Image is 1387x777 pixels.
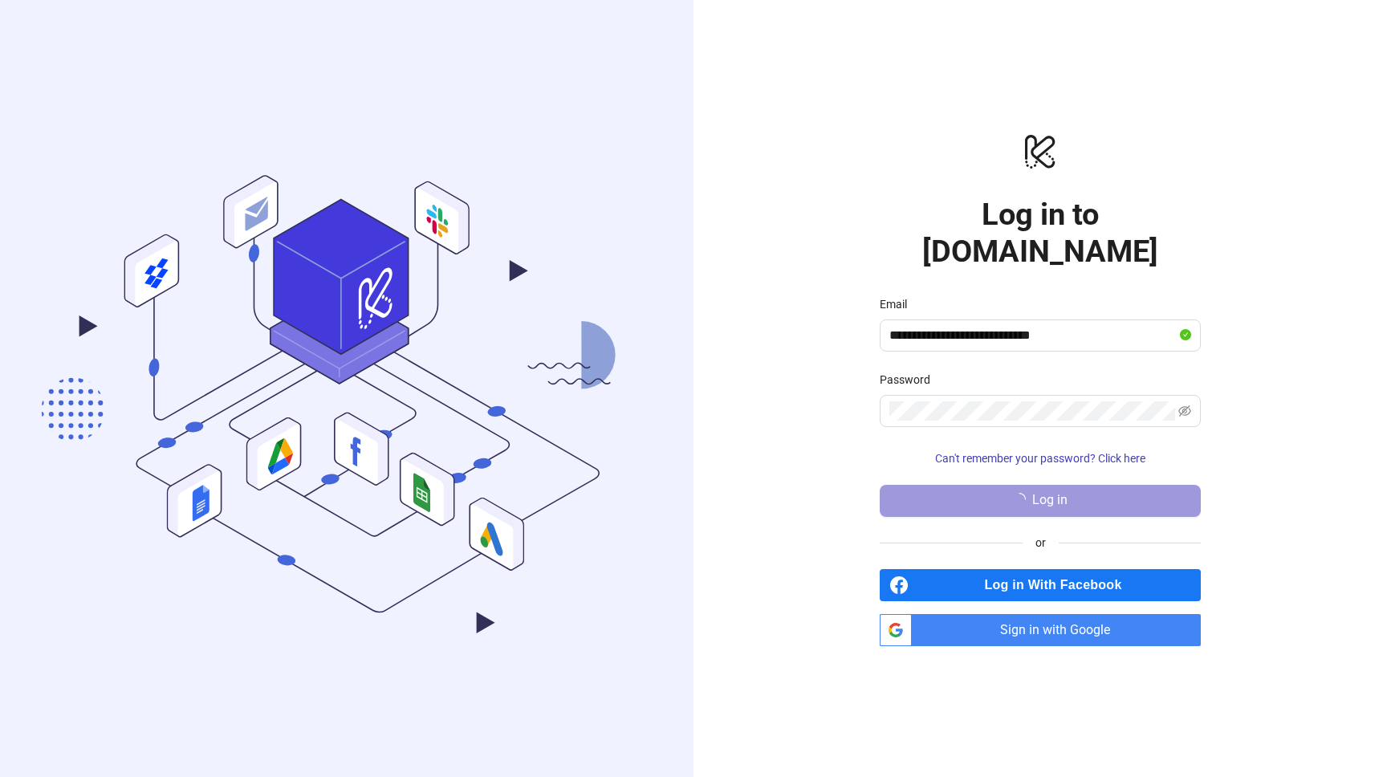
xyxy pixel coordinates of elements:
button: Log in [880,485,1201,517]
input: Password [889,401,1175,421]
input: Email [889,326,1177,345]
span: Log in [1032,493,1068,507]
a: Log in With Facebook [880,569,1201,601]
span: eye-invisible [1178,405,1191,417]
label: Password [880,371,941,388]
span: Can't remember your password? Click here [935,452,1145,465]
a: Can't remember your password? Click here [880,452,1201,465]
span: or [1023,534,1059,551]
span: Sign in with Google [918,614,1201,646]
h1: Log in to [DOMAIN_NAME] [880,196,1201,270]
span: loading [1011,490,1028,508]
a: Sign in with Google [880,614,1201,646]
label: Email [880,295,917,313]
button: Can't remember your password? Click here [880,446,1201,472]
span: Log in With Facebook [915,569,1201,601]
